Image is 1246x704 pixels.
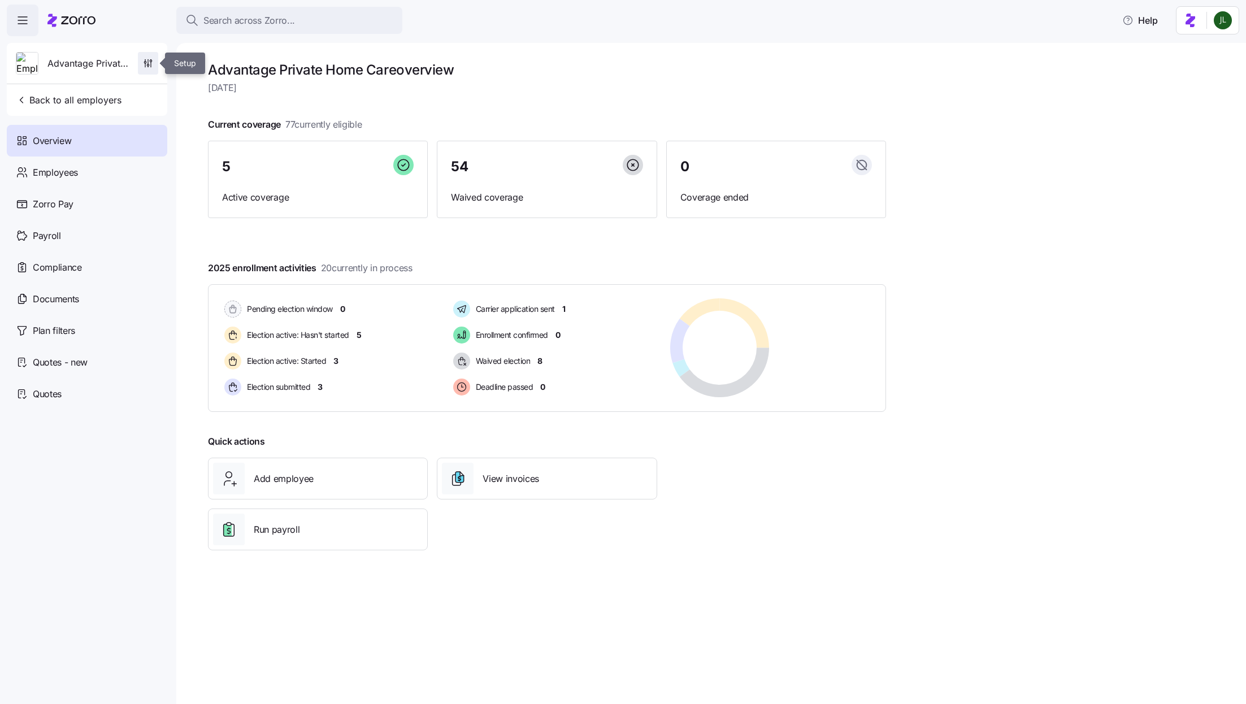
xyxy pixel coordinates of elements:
a: Overview [7,125,167,157]
span: Deadline passed [472,381,533,393]
a: Payroll [7,220,167,251]
span: Plan filters [33,324,75,338]
span: 0 [555,329,561,341]
span: 77 currently eligible [285,118,362,132]
span: Enrollment confirmed [472,329,548,341]
span: 8 [537,355,542,367]
span: 54 [451,160,468,173]
span: 0 [540,381,545,393]
a: Quotes [7,378,167,410]
span: Waived election [472,355,531,367]
span: Election active: Hasn't started [244,329,349,341]
span: 1 [562,303,566,315]
button: Search across Zorro... [176,7,402,34]
span: 0 [680,160,689,173]
span: 5 [222,160,231,173]
button: Help [1113,9,1167,32]
span: Add employee [254,472,314,486]
img: d9b9d5af0451fe2f8c405234d2cf2198 [1214,11,1232,29]
h1: Advantage Private Home Care overview [208,61,886,79]
span: 3 [318,381,323,393]
span: View invoices [483,472,539,486]
a: Quotes - new [7,346,167,378]
span: 0 [340,303,345,315]
span: [DATE] [208,81,886,95]
a: Plan filters [7,315,167,346]
span: 20 currently in process [321,261,413,275]
span: 5 [357,329,362,341]
button: Back to all employers [11,89,126,111]
span: Quick actions [208,434,265,449]
span: Election submitted [244,381,310,393]
img: Employer logo [16,53,38,75]
span: Advantage Private Home Care [47,57,129,71]
span: Waived coverage [451,190,642,205]
span: Overview [33,134,71,148]
span: Active coverage [222,190,414,205]
span: Run payroll [254,523,299,537]
span: Zorro Pay [33,197,73,211]
span: Carrier application sent [472,303,555,315]
span: Compliance [33,260,82,275]
span: Search across Zorro... [203,14,295,28]
span: Quotes - new [33,355,88,370]
span: Coverage ended [680,190,872,205]
span: Current coverage [208,118,362,132]
a: Zorro Pay [7,188,167,220]
span: Pending election window [244,303,333,315]
span: Employees [33,166,78,180]
a: Compliance [7,251,167,283]
span: Help [1122,14,1158,27]
span: Election active: Started [244,355,326,367]
span: Payroll [33,229,61,243]
a: Documents [7,283,167,315]
span: Quotes [33,387,62,401]
span: Back to all employers [16,93,121,107]
span: 2025 enrollment activities [208,261,413,275]
span: 3 [333,355,338,367]
a: Employees [7,157,167,188]
span: Documents [33,292,79,306]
